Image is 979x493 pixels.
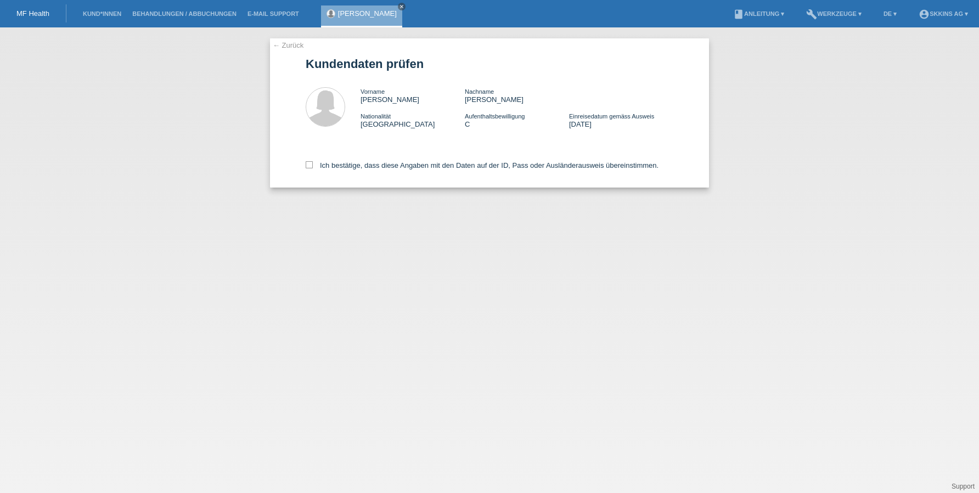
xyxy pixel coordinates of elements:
[306,161,659,169] label: Ich bestätige, dass diese Angaben mit den Daten auf der ID, Pass oder Ausländerausweis übereinsti...
[361,87,465,104] div: [PERSON_NAME]
[569,112,673,128] div: [DATE]
[306,57,673,71] h1: Kundendaten prüfen
[242,10,305,17] a: E-Mail Support
[465,88,494,95] span: Nachname
[806,9,817,20] i: build
[569,113,654,120] span: Einreisedatum gemäss Ausweis
[952,483,975,490] a: Support
[127,10,242,17] a: Behandlungen / Abbuchungen
[361,113,391,120] span: Nationalität
[465,113,525,120] span: Aufenthaltsbewilligung
[361,88,385,95] span: Vorname
[728,10,790,17] a: bookAnleitung ▾
[919,9,930,20] i: account_circle
[465,112,569,128] div: C
[399,4,404,9] i: close
[733,9,744,20] i: book
[273,41,303,49] a: ← Zurück
[338,9,397,18] a: [PERSON_NAME]
[16,9,49,18] a: MF Health
[361,112,465,128] div: [GEOGRAPHIC_DATA]
[878,10,902,17] a: DE ▾
[913,10,974,17] a: account_circleSKKINS AG ▾
[465,87,569,104] div: [PERSON_NAME]
[801,10,867,17] a: buildWerkzeuge ▾
[398,3,406,10] a: close
[77,10,127,17] a: Kund*innen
